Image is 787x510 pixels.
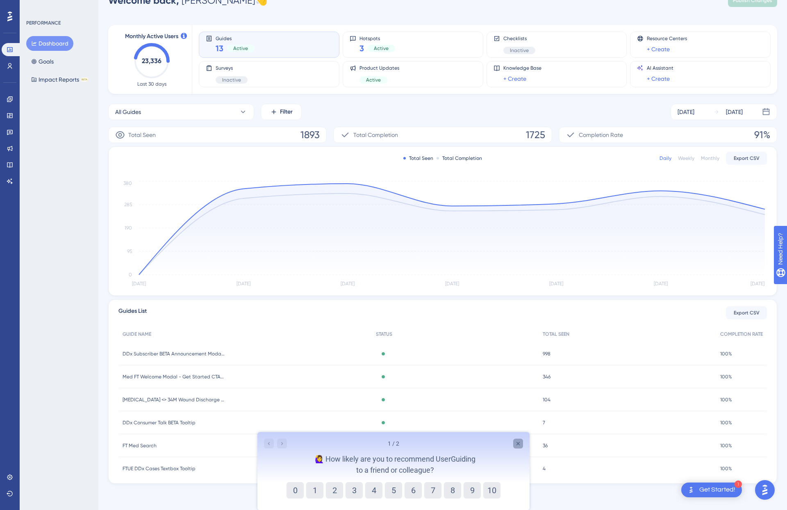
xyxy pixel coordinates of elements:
tspan: [DATE] [132,281,146,287]
span: Active [374,45,389,52]
span: Surveys [216,65,248,71]
span: 4 [543,465,546,472]
a: + Create [647,74,670,84]
span: All Guides [115,107,141,117]
text: 23,336 [142,57,161,65]
button: All Guides [108,104,254,120]
span: Checklists [503,35,535,42]
button: Dashboard [26,36,73,51]
span: Export CSV [734,310,760,316]
button: Export CSV [726,306,767,319]
span: Export CSV [734,155,760,162]
span: FT Med Search [123,442,157,449]
span: AI Assistant [647,65,673,71]
span: Inactive [510,47,529,54]
div: 1 [735,480,742,488]
span: Active [233,45,248,52]
span: Hotspots [359,35,395,41]
span: 104 [543,396,550,403]
span: STATUS [376,331,392,337]
span: Total Seen [128,130,156,140]
iframe: UserGuiding Survey [257,432,530,510]
tspan: [DATE] [751,281,764,287]
div: Weekly [678,155,694,162]
span: 13 [216,43,223,54]
span: FTUE DDx Cases Textbox Tooltip [123,465,196,472]
tspan: [DATE] [341,281,355,287]
div: BETA [81,77,88,82]
span: Resource Centers [647,35,687,42]
div: Get Started! [699,485,735,494]
div: [DATE] [678,107,694,117]
span: Total Completion [353,130,398,140]
span: Filter [280,107,293,117]
span: TOTAL SEEN [543,331,569,337]
tspan: [DATE] [445,281,459,287]
div: Total Seen [403,155,433,162]
tspan: 380 [123,180,132,186]
tspan: [DATE] [654,281,668,287]
span: 100% [720,351,732,357]
span: COMPLETION RATE [720,331,763,337]
tspan: [DATE] [237,281,250,287]
span: GUIDE NAME [123,331,151,337]
span: 100% [720,465,732,472]
span: 100% [720,373,732,380]
span: 91% [754,128,770,141]
span: 100% [720,419,732,426]
div: Open Get Started! checklist, remaining modules: 1 [681,483,742,497]
button: Filter [261,104,302,120]
span: Completion Rate [579,130,623,140]
span: Inactive [222,77,241,83]
div: Total Completion [437,155,482,162]
span: Active [366,77,381,83]
img: launcher-image-alternative-text [686,485,696,495]
span: 3 [359,43,364,54]
a: + Create [503,74,526,84]
span: 36 [543,442,548,449]
span: Product Updates [359,65,399,71]
tspan: 285 [124,202,132,207]
span: DDx Consumer Talk BETA Tooltip [123,419,196,426]
span: Knowledge Base [503,65,541,71]
span: Last 30 days [137,81,166,87]
span: [MEDICAL_DATA] <> 34M Wound Discharge Case [123,396,225,403]
tspan: 0 [129,272,132,278]
span: 1725 [526,128,545,141]
button: Impact ReportsBETA [26,72,93,87]
div: PERFORMANCE [26,20,61,26]
button: Goals [26,54,59,69]
span: Need Help? [19,2,51,12]
span: DDx Subscriber BETA Announcement Modal on Core Home & Curriculum Pages [123,351,225,357]
span: Med FT Welcome Modal - Get Started CTAs ([MEDICAL_DATA] demo) [123,373,225,380]
span: 1893 [300,128,320,141]
div: [DATE] [726,107,743,117]
span: 346 [543,373,550,380]
span: Guides [216,35,255,41]
div: Monthly [701,155,719,162]
span: 7 [543,419,545,426]
a: + Create [647,44,670,54]
span: 998 [543,351,550,357]
span: Guides List [118,306,147,319]
div: Daily [660,155,671,162]
tspan: 95 [127,248,132,254]
tspan: 190 [125,225,132,231]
